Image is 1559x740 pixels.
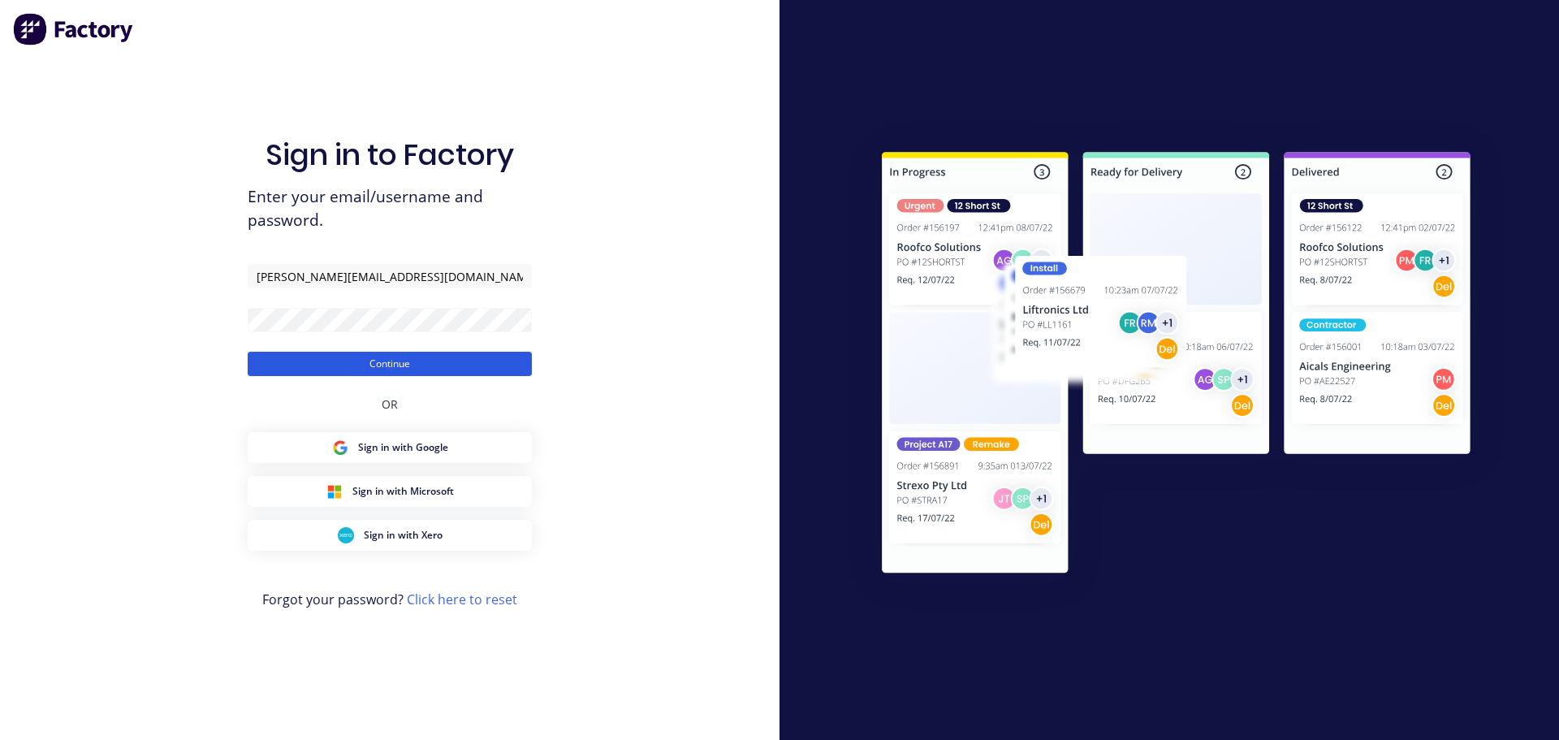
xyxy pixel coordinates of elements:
[364,528,443,543] span: Sign in with Xero
[358,440,448,455] span: Sign in with Google
[332,439,348,456] img: Google Sign in
[248,432,532,463] button: Google Sign inSign in with Google
[248,520,532,551] button: Xero Sign inSign in with Xero
[846,119,1506,612] img: Sign in
[382,376,398,432] div: OR
[248,352,532,376] button: Continue
[407,591,517,608] a: Click here to reset
[338,527,354,543] img: Xero Sign in
[13,13,135,45] img: Factory
[352,484,454,499] span: Sign in with Microsoft
[248,185,532,232] span: Enter your email/username and password.
[266,137,514,172] h1: Sign in to Factory
[326,483,343,500] img: Microsoft Sign in
[248,264,532,288] input: Email/Username
[262,590,517,609] span: Forgot your password?
[248,476,532,507] button: Microsoft Sign inSign in with Microsoft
